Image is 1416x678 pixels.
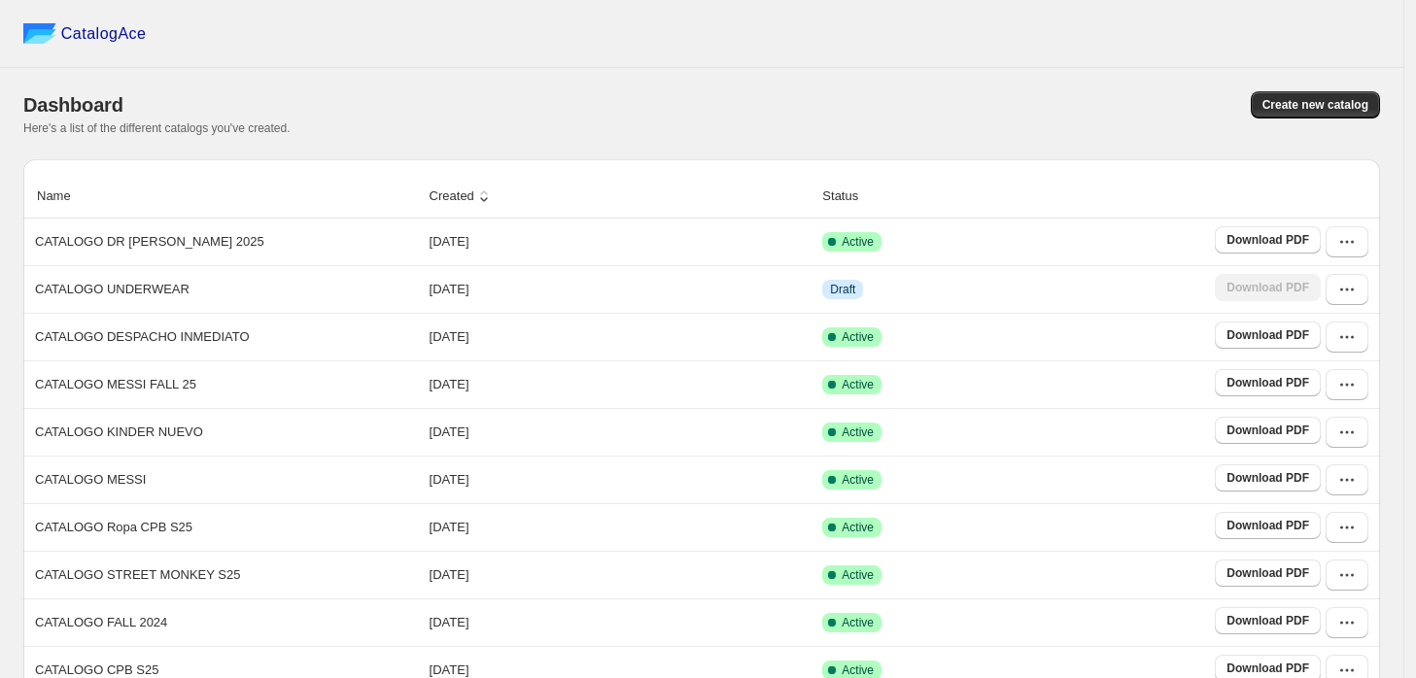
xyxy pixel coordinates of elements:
td: [DATE] [424,360,817,408]
a: Download PDF [1215,369,1321,396]
span: Download PDF [1226,565,1309,581]
span: Download PDF [1226,470,1309,486]
span: Download PDF [1226,375,1309,390]
td: [DATE] [424,503,817,551]
span: Download PDF [1226,232,1309,248]
span: Active [842,615,874,630]
button: Create new catalog [1251,91,1380,119]
a: Download PDF [1215,417,1321,444]
span: Active [842,472,874,488]
span: Dashboard [23,94,123,116]
td: [DATE] [424,265,817,313]
span: Download PDF [1226,327,1309,343]
a: Download PDF [1215,226,1321,254]
p: CATALOGO MESSI [35,470,146,490]
span: Download PDF [1226,613,1309,628]
td: [DATE] [424,551,817,598]
span: CatalogAce [61,24,147,44]
a: Download PDF [1215,559,1321,587]
p: CATALOGO Ropa CPB S25 [35,518,192,537]
span: Here's a list of the different catalogs you've created. [23,121,291,135]
a: Download PDF [1215,464,1321,492]
span: Download PDF [1226,518,1309,533]
p: CATALOGO DESPACHO INMEDIATO [35,327,250,347]
td: [DATE] [424,408,817,456]
p: CATALOGO STREET MONKEY S25 [35,565,240,585]
span: Active [842,329,874,345]
td: [DATE] [424,313,817,360]
a: Download PDF [1215,512,1321,539]
span: Draft [830,282,855,297]
span: Download PDF [1226,423,1309,438]
a: Download PDF [1215,607,1321,634]
span: Active [842,520,874,535]
p: CATALOGO UNDERWEAR [35,280,190,299]
button: Name [34,178,93,215]
span: Active [842,662,874,678]
span: Download PDF [1226,661,1309,676]
img: catalog ace [23,23,56,44]
td: [DATE] [424,456,817,503]
span: Active [842,377,874,392]
span: Create new catalog [1262,97,1368,113]
span: Active [842,234,874,250]
td: [DATE] [424,598,817,646]
a: Download PDF [1215,322,1321,349]
p: CATALOGO MESSI FALL 25 [35,375,196,394]
p: CATALOGO FALL 2024 [35,613,167,632]
span: Active [842,567,874,583]
td: [DATE] [424,219,817,265]
button: Status [819,178,881,215]
button: Created [427,178,497,215]
p: CATALOGO DR [PERSON_NAME] 2025 [35,232,264,252]
p: CATALOGO KINDER NUEVO [35,423,203,442]
span: Active [842,424,874,440]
